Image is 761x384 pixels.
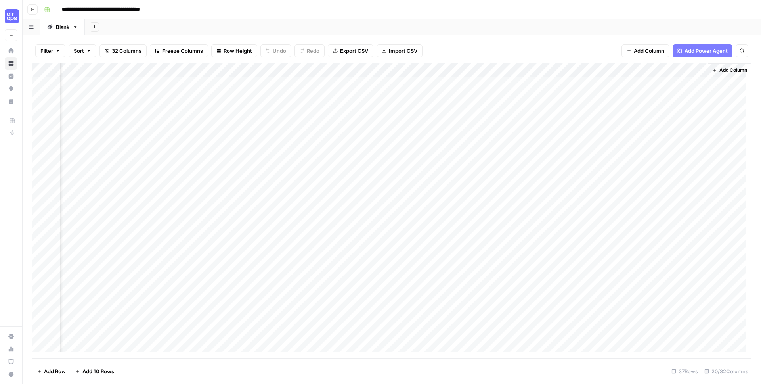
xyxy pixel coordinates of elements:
[32,365,71,378] button: Add Row
[82,367,114,375] span: Add 10 Rows
[673,44,732,57] button: Add Power Agent
[40,47,53,55] span: Filter
[5,9,19,23] img: Cohort 4 Logo
[634,47,664,55] span: Add Column
[389,47,417,55] span: Import CSV
[69,44,96,57] button: Sort
[294,44,325,57] button: Redo
[35,44,65,57] button: Filter
[307,47,319,55] span: Redo
[621,44,669,57] button: Add Column
[5,44,17,57] a: Home
[709,65,750,75] button: Add Column
[668,365,701,378] div: 37 Rows
[5,368,17,381] button: Help + Support
[162,47,203,55] span: Freeze Columns
[328,44,373,57] button: Export CSV
[5,343,17,355] a: Usage
[5,355,17,368] a: Learning Hub
[5,95,17,108] a: Your Data
[5,83,17,95] a: Opportunities
[112,47,141,55] span: 32 Columns
[150,44,208,57] button: Freeze Columns
[99,44,147,57] button: 32 Columns
[273,47,286,55] span: Undo
[71,365,119,378] button: Add 10 Rows
[5,330,17,343] a: Settings
[701,365,751,378] div: 20/32 Columns
[74,47,84,55] span: Sort
[56,23,69,31] div: Blank
[377,44,423,57] button: Import CSV
[40,19,85,35] a: Blank
[5,57,17,70] a: Browse
[685,47,728,55] span: Add Power Agent
[5,6,17,26] button: Workspace: Cohort 4
[5,70,17,83] a: Insights
[260,44,291,57] button: Undo
[44,367,66,375] span: Add Row
[224,47,252,55] span: Row Height
[340,47,368,55] span: Export CSV
[211,44,257,57] button: Row Height
[719,67,747,74] span: Add Column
